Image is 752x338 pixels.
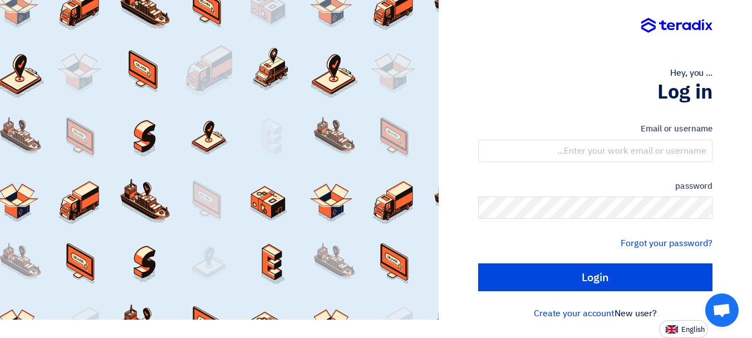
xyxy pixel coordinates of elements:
[705,293,739,327] div: Open chat
[641,123,712,135] font: Email or username
[478,140,712,162] input: Enter your work email or username...
[659,320,708,338] button: English
[641,18,712,33] img: Teradix logo
[657,77,712,107] font: Log in
[478,263,712,291] input: Login
[534,307,615,320] a: Create your account
[670,66,712,80] font: Hey, you ...
[681,324,705,335] font: English
[675,180,712,192] font: password
[666,325,678,334] img: en-US.png
[615,307,657,320] font: New user?
[621,237,712,250] a: Forgot your password?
